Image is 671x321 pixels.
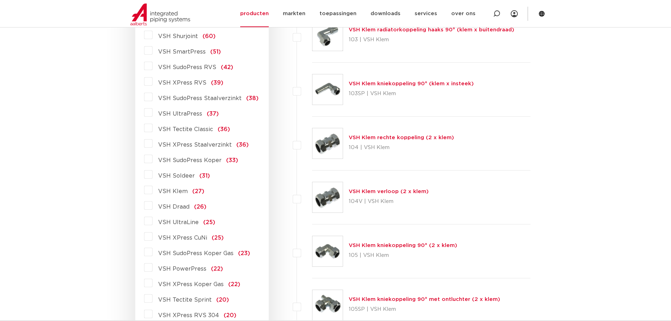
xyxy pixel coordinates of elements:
[199,173,210,179] span: (31)
[158,251,234,256] span: VSH SudoPress Koper Gas
[312,74,343,105] img: Thumbnail for VSH Klem kniekoppeling 90° (klem x insteek)
[192,189,204,194] span: (27)
[349,135,454,140] a: VSH Klem rechte koppeling (2 x klem)
[349,27,514,32] a: VSH Klem radiatorkoppeling haaks 90° (klem x buitendraad)
[158,64,216,70] span: VSH SudoPress RVS
[158,142,232,148] span: VSH XPress Staalverzinkt
[312,182,343,212] img: Thumbnail for VSH Klem verloop (2 x klem)
[349,88,474,99] p: 103SP | VSH Klem
[349,196,429,207] p: 104V | VSH Klem
[236,142,249,148] span: (36)
[349,142,454,153] p: 104 | VSH Klem
[228,282,240,287] span: (22)
[203,33,216,39] span: (60)
[210,49,221,55] span: (51)
[211,266,223,272] span: (22)
[158,313,219,318] span: VSH XPress RVS 304
[349,81,474,86] a: VSH Klem kniekoppeling 90° (klem x insteek)
[158,282,224,287] span: VSH XPress Koper Gas
[158,49,206,55] span: VSH SmartPress
[158,158,222,163] span: VSH SudoPress Koper
[158,204,190,210] span: VSH Draad
[349,189,429,194] a: VSH Klem verloop (2 x klem)
[226,158,238,163] span: (33)
[246,95,259,101] span: (38)
[312,290,343,320] img: Thumbnail for VSH Klem kniekoppeling 90° met ontluchter (2 x klem)
[349,243,457,248] a: VSH Klem kniekoppeling 90° (2 x klem)
[349,250,457,261] p: 105 | VSH Klem
[218,126,230,132] span: (36)
[312,236,343,266] img: Thumbnail for VSH Klem kniekoppeling 90° (2 x klem)
[207,111,219,117] span: (37)
[158,235,207,241] span: VSH XPress CuNi
[158,95,242,101] span: VSH SudoPress Staalverzinkt
[238,251,250,256] span: (23)
[349,304,500,315] p: 105SP | VSH Klem
[221,64,233,70] span: (42)
[158,111,202,117] span: VSH UltraPress
[224,313,236,318] span: (20)
[158,189,188,194] span: VSH Klem
[312,128,343,159] img: Thumbnail for VSH Klem rechte koppeling (2 x klem)
[158,33,198,39] span: VSH Shurjoint
[312,20,343,51] img: Thumbnail for VSH Klem radiatorkoppeling haaks 90° (klem x buitendraad)
[349,34,514,45] p: 103 | VSH Klem
[212,235,224,241] span: (25)
[158,297,212,303] span: VSH Tectite Sprint
[158,173,195,179] span: VSH Soldeer
[349,297,500,302] a: VSH Klem kniekoppeling 90° met ontluchter (2 x klem)
[216,297,229,303] span: (20)
[211,80,223,86] span: (39)
[158,126,213,132] span: VSH Tectite Classic
[158,220,199,225] span: VSH UltraLine
[194,204,206,210] span: (26)
[158,80,206,86] span: VSH XPress RVS
[158,266,206,272] span: VSH PowerPress
[203,220,215,225] span: (25)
